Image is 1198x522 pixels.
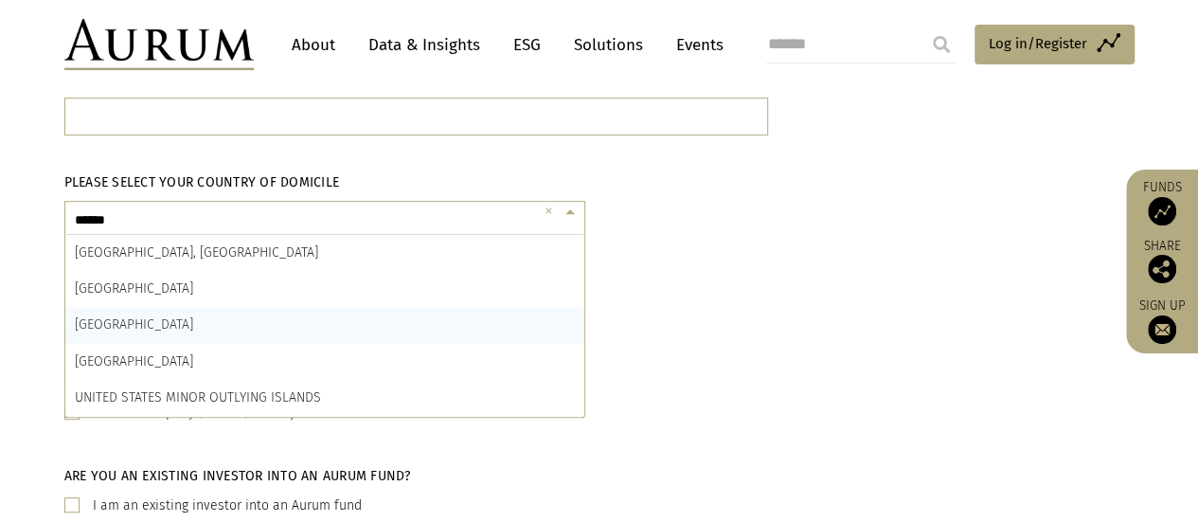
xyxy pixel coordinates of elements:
a: Events [667,27,724,63]
a: Solutions [564,27,653,63]
img: Sign up to our newsletter [1148,315,1176,344]
img: Aurum [64,19,254,70]
h5: Are you an existing investor into an Aurum fund? [64,467,1135,485]
h5: Now please select the investor type that best describes you [64,263,1135,281]
span: [GEOGRAPHIC_DATA], [GEOGRAPHIC_DATA] [75,244,318,261]
label: I am an existing investor into an Aurum fund [93,495,362,517]
span: UNITED STATES MINOR OUTLYING ISLANDS [75,389,321,405]
span: [GEOGRAPHIC_DATA] [75,353,193,369]
span: [GEOGRAPHIC_DATA] [75,316,193,333]
span: Clear all [545,202,561,223]
img: Share this post [1148,255,1176,283]
a: Funds [1135,179,1189,225]
a: Data & Insights [359,27,490,63]
div: Share [1135,240,1189,283]
a: ESG [504,27,550,63]
a: Log in/Register [974,25,1135,64]
a: About [282,27,345,63]
input: Submit [922,26,960,63]
span: Log in/Register [989,32,1087,55]
ng-dropdown-panel: Options list [64,234,585,418]
span: [GEOGRAPHIC_DATA] [75,280,193,297]
a: Sign up [1135,297,1189,344]
img: Access Funds [1148,197,1176,225]
h5: Please select your country of domicile [64,173,585,191]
